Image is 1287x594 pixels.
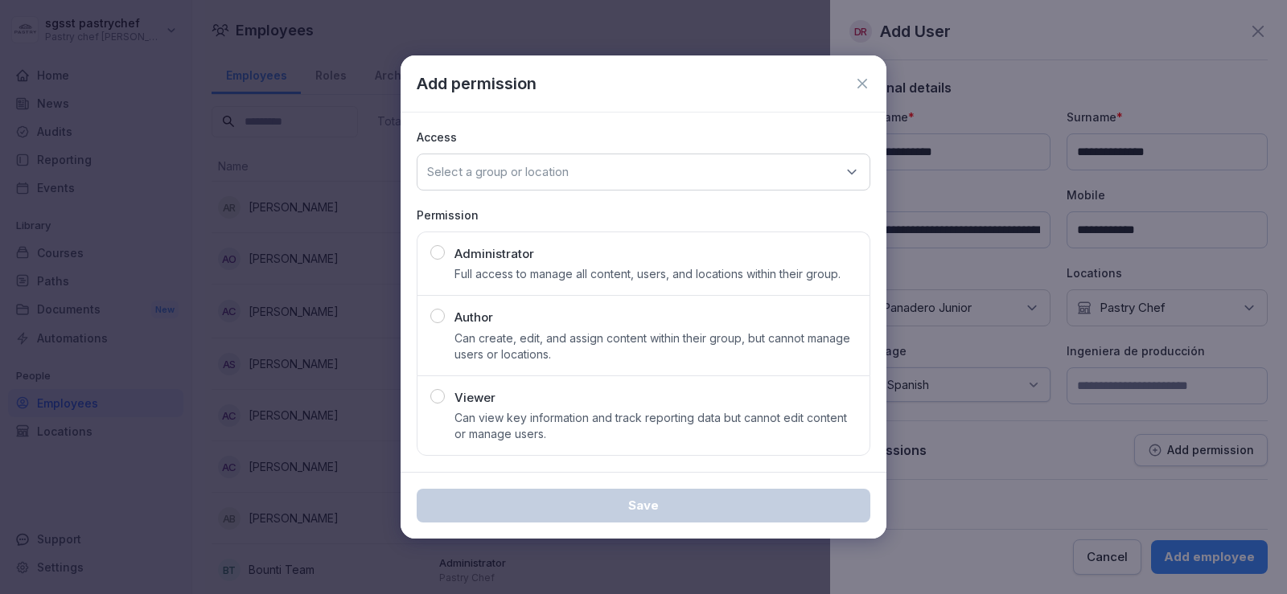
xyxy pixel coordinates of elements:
div: Save [430,497,857,514]
p: Author [454,309,493,327]
button: Save [417,489,870,522]
p: Add permission [417,72,537,96]
p: Can create, edit, and assign content within their group, but cannot manage users or locations. [454,330,857,363]
p: Can view key information and track reporting data but cannot edit content or manage users. [454,410,857,442]
p: Full access to manage all content, users, and locations within their group. [454,266,841,282]
p: Administrator [454,245,534,264]
p: Viewer [454,389,495,408]
p: Permission [417,207,870,223]
p: Access [417,129,870,145]
p: Select a group or location [427,164,569,180]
